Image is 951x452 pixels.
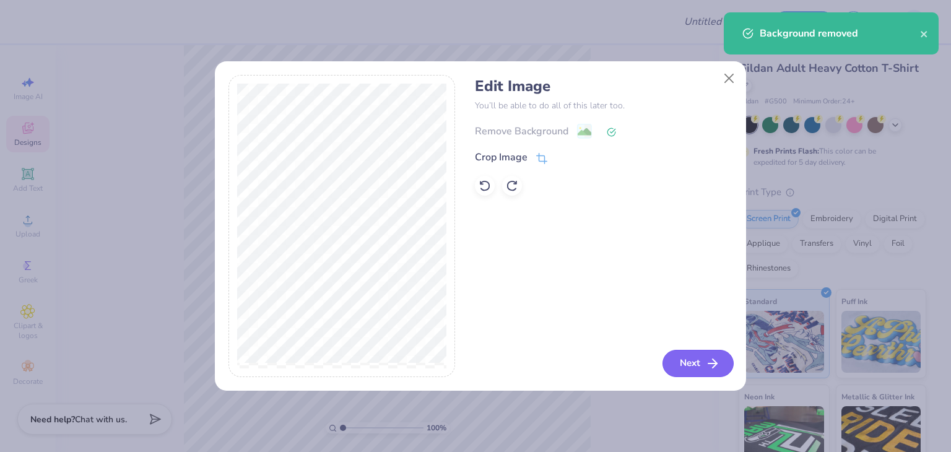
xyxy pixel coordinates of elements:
[475,99,732,112] p: You’ll be able to do all of this later too.
[717,66,740,90] button: Close
[475,150,528,165] div: Crop Image
[475,77,732,95] h4: Edit Image
[662,350,734,377] button: Next
[760,26,920,41] div: Background removed
[920,26,929,41] button: close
